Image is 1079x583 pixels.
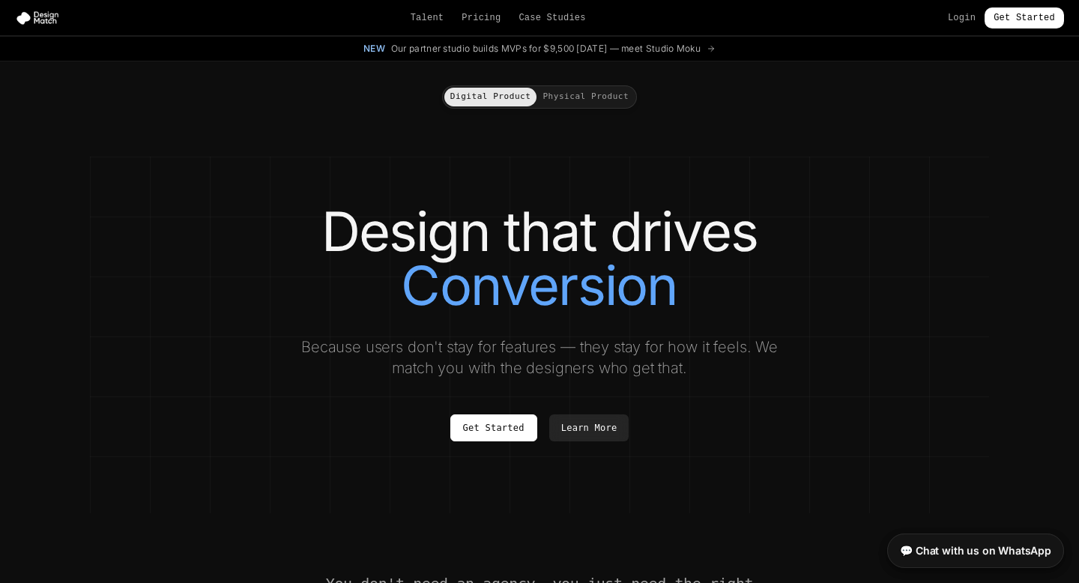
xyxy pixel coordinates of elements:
button: Physical Product [537,88,635,106]
a: Learn More [549,414,629,441]
span: New [363,43,385,55]
h1: Design that drives [120,205,959,312]
img: Design Match [15,10,66,25]
a: Get Started [985,7,1064,28]
span: Conversion [401,259,677,312]
a: Get Started [450,414,537,441]
a: Login [948,12,976,24]
a: Case Studies [519,12,585,24]
a: Pricing [462,12,501,24]
a: Talent [411,12,444,24]
a: 💬 Chat with us on WhatsApp [887,534,1064,568]
span: Our partner studio builds MVPs for $9,500 [DATE] — meet Studio Moku [391,43,701,55]
p: Because users don't stay for features — they stay for how it feels. We match you with the designe... [288,336,791,378]
button: Digital Product [444,88,537,106]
